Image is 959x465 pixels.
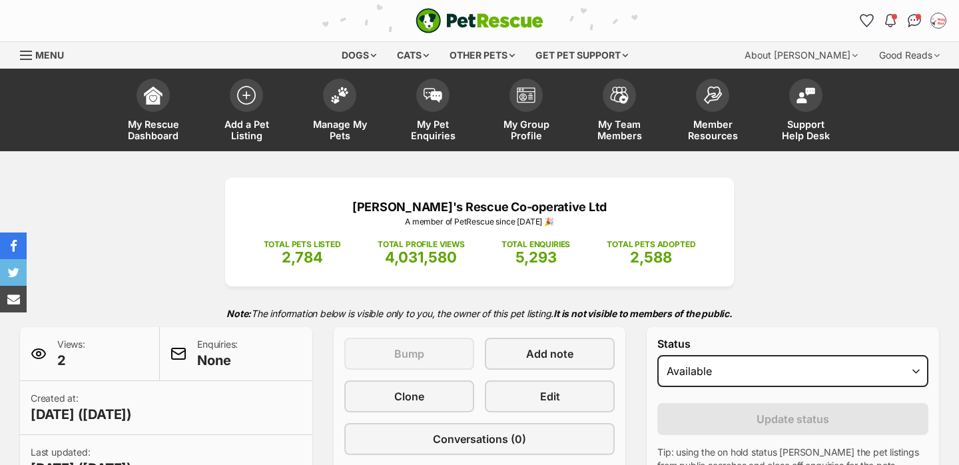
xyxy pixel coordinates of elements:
[553,308,733,319] strong: It is not visible to members of the public.
[683,119,743,141] span: Member Resources
[759,72,852,151] a: Support Help Desk
[496,119,556,141] span: My Group Profile
[904,10,925,31] a: Conversations
[197,351,238,370] span: None
[344,338,474,370] button: Bump
[403,119,463,141] span: My Pet Enquiries
[607,238,695,250] p: TOTAL PETS ADOPTED
[245,198,714,216] p: [PERSON_NAME]'s Rescue Co-operative Ltd
[385,248,457,266] span: 4,031,580
[932,14,945,27] img: Shanna Hooper profile pic
[35,49,64,61] span: Menu
[501,238,570,250] p: TOTAL ENQUIRIES
[757,411,829,427] span: Update status
[479,72,573,151] a: My Group Profile
[526,42,637,69] div: Get pet support
[928,10,949,31] button: My account
[433,431,526,447] span: Conversations (0)
[216,119,276,141] span: Add a Pet Listing
[776,119,836,141] span: Support Help Desk
[573,72,666,151] a: My Team Members
[245,216,714,228] p: A member of PetRescue since [DATE] 🎉
[515,248,557,266] span: 5,293
[388,42,438,69] div: Cats
[264,238,341,250] p: TOTAL PETS LISTED
[237,86,256,105] img: add-pet-listing-icon-0afa8454b4691262ce3f59096e99ab1cd57d4a30225e0717b998d2c9b9846f56.svg
[657,403,928,435] button: Update status
[344,423,615,455] a: Conversations (0)
[394,388,424,404] span: Clone
[856,10,877,31] a: Favourites
[330,87,349,104] img: manage-my-pets-icon-02211641906a0b7f246fdf0571729dbe1e7629f14944591b6c1af311fb30b64b.svg
[703,86,722,104] img: member-resources-icon-8e73f808a243e03378d46382f2149f9095a855e16c252ad45f914b54edf8863c.svg
[31,405,132,424] span: [DATE] ([DATE])
[589,119,649,141] span: My Team Members
[908,14,922,27] img: chat-41dd97257d64d25036548639549fe6c8038ab92f7586957e7f3b1b290dea8141.svg
[57,338,85,370] p: Views:
[666,72,759,151] a: Member Resources
[424,88,442,103] img: pet-enquiries-icon-7e3ad2cf08bfb03b45e93fb7055b45f3efa6380592205ae92323e6603595dc1f.svg
[20,42,73,66] a: Menu
[440,42,524,69] div: Other pets
[197,338,238,370] p: Enquiries:
[880,10,901,31] button: Notifications
[57,351,85,370] span: 2
[526,346,573,362] span: Add note
[282,248,323,266] span: 2,784
[310,119,370,141] span: Manage My Pets
[870,42,949,69] div: Good Reads
[20,300,939,327] p: The information below is visible only to you, the owner of this pet listing.
[386,72,479,151] a: My Pet Enquiries
[200,72,293,151] a: Add a Pet Listing
[540,388,560,404] span: Edit
[332,42,386,69] div: Dogs
[735,42,867,69] div: About [PERSON_NAME]
[123,119,183,141] span: My Rescue Dashboard
[144,86,162,105] img: dashboard-icon-eb2f2d2d3e046f16d808141f083e7271f6b2e854fb5c12c21221c1fb7104beca.svg
[485,338,615,370] a: Add note
[416,8,543,33] a: PetRescue
[797,87,815,103] img: help-desk-icon-fdf02630f3aa405de69fd3d07c3f3aa587a6932b1a1747fa1d2bba05be0121f9.svg
[885,14,896,27] img: notifications-46538b983faf8c2785f20acdc204bb7945ddae34d4c08c2a6579f10ce5e182be.svg
[630,248,672,266] span: 2,588
[378,238,465,250] p: TOTAL PROFILE VIEWS
[610,87,629,104] img: team-members-icon-5396bd8760b3fe7c0b43da4ab00e1e3bb1a5d9ba89233759b79545d2d3fc5d0d.svg
[226,308,251,319] strong: Note:
[416,8,543,33] img: logo-e224e6f780fb5917bec1dbf3a21bbac754714ae5b6737aabdf751b685950b380.svg
[657,338,928,350] label: Status
[485,380,615,412] a: Edit
[344,380,474,412] a: Clone
[293,72,386,151] a: Manage My Pets
[394,346,424,362] span: Bump
[31,392,132,424] p: Created at:
[517,87,535,103] img: group-profile-icon-3fa3cf56718a62981997c0bc7e787c4b2cf8bcc04b72c1350f741eb67cf2f40e.svg
[107,72,200,151] a: My Rescue Dashboard
[856,10,949,31] ul: Account quick links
